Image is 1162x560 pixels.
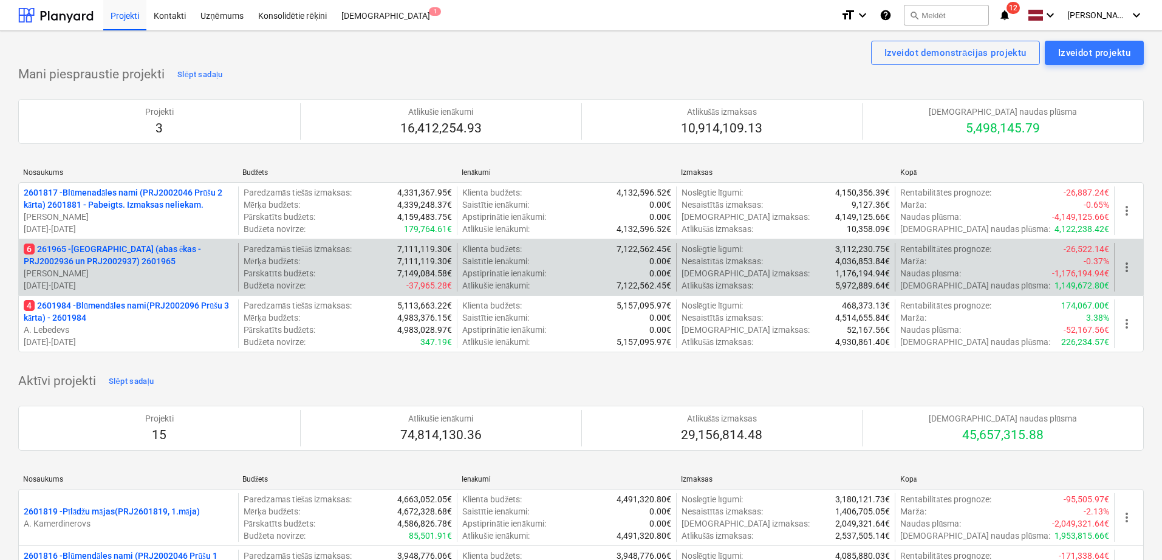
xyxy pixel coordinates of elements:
[177,68,223,82] div: Slēpt sadaļu
[462,279,530,292] p: Atlikušie ienākumi :
[617,243,671,255] p: 7,122,562.45€
[397,324,452,336] p: 4,983,028.97€
[397,312,452,324] p: 4,983,376.15€
[835,267,890,279] p: 1,176,194.94€
[649,255,671,267] p: 0.00€
[1084,255,1109,267] p: -0.37%
[900,336,1050,348] p: [DEMOGRAPHIC_DATA] naudas plūsma :
[462,505,529,517] p: Saistītie ienākumi :
[682,505,763,517] p: Nesaistītās izmaksas :
[1119,203,1134,218] span: more_vert
[682,211,810,223] p: [DEMOGRAPHIC_DATA] izmaksas :
[1084,505,1109,517] p: -2.13%
[682,267,810,279] p: [DEMOGRAPHIC_DATA] izmaksas :
[847,223,890,235] p: 10,358.09€
[244,505,300,517] p: Mērķa budžets :
[244,186,352,199] p: Paredzamās tiešās izmaksas :
[1064,324,1109,336] p: -52,167.56€
[462,312,529,324] p: Saistītie ienākumi :
[23,168,233,177] div: Nosaukums
[397,211,452,223] p: 4,159,483.75€
[682,243,743,255] p: Noslēgtie līgumi :
[681,106,762,118] p: Atlikušās izmaksas
[24,336,233,348] p: [DATE] - [DATE]
[24,186,233,211] p: 2601817 - Blūmenadāles nami (PRJ2002046 Prūšu 2 kārta) 2601881 - Pabeigts. Izmaksas neliekam.
[900,517,961,530] p: Naudas plūsma :
[682,223,754,235] p: Atlikušās izmaksas :
[462,211,545,223] p: Apstiprinātie ienākumi :
[682,312,763,324] p: Nesaistītās izmaksas :
[404,223,452,235] p: 179,764.61€
[1052,517,1109,530] p: -2,049,321.64€
[900,299,991,312] p: Rentabilitātes prognoze :
[682,299,743,312] p: Noslēgtie līgumi :
[1064,243,1109,255] p: -26,522.14€
[23,475,233,483] div: Nosaukums
[852,199,890,211] p: 9,127.36€
[244,493,352,505] p: Paredzamās tiešās izmaksas :
[462,168,671,177] div: Ienākumi
[1054,279,1109,292] p: 1,149,672.80€
[900,223,1050,235] p: [DEMOGRAPHIC_DATA] naudas plūsma :
[900,475,1110,484] div: Kopā
[397,243,452,255] p: 7,111,119.30€
[145,120,174,137] p: 3
[617,186,671,199] p: 4,132,596.52€
[400,427,482,444] p: 74,814,130.36
[24,324,233,336] p: A. Lebedevs
[1006,2,1020,14] span: 12
[999,8,1011,22] i: notifications
[1101,502,1162,560] div: Chat Widget
[462,199,529,211] p: Saistītie ienākumi :
[174,65,226,84] button: Slēpt sadaļu
[242,475,452,484] div: Budžets
[397,267,452,279] p: 7,149,084.58€
[244,255,300,267] p: Mērķa budžets :
[900,505,926,517] p: Marža :
[462,299,522,312] p: Klienta budžets :
[429,7,441,16] span: 1
[462,223,530,235] p: Atlikušie ienākumi :
[900,267,961,279] p: Naudas plūsma :
[649,267,671,279] p: 0.00€
[24,223,233,235] p: [DATE] - [DATE]
[24,517,233,530] p: A. Kamerdinerovs
[681,120,762,137] p: 10,914,109.13
[244,312,300,324] p: Mērķa budžets :
[682,279,754,292] p: Atlikušās izmaksas :
[106,372,157,391] button: Slēpt sadaļu
[682,530,754,542] p: Atlikušās izmaksas :
[244,199,300,211] p: Mērķa budžets :
[617,223,671,235] p: 4,132,596.52€
[1067,10,1128,20] span: [PERSON_NAME]
[462,530,530,542] p: Atlikušie ienākumi :
[929,120,1077,137] p: 5,498,145.79
[244,211,315,223] p: Pārskatīts budžets :
[462,493,522,505] p: Klienta budžets :
[462,255,529,267] p: Saistītie ienākumi :
[24,299,233,348] div: 42601984 -Blūmendāles nami(PRJ2002096 Prūšu 3 kārta) - 2601984A. Lebedevs[DATE]-[DATE]
[462,186,522,199] p: Klienta budžets :
[835,505,890,517] p: 1,406,705.05€
[409,530,452,542] p: 85,501.91€
[900,211,961,223] p: Naudas plūsma :
[145,412,174,425] p: Projekti
[929,412,1077,425] p: [DEMOGRAPHIC_DATA] naudas plūsma
[835,211,890,223] p: 4,149,125.66€
[397,199,452,211] p: 4,339,248.37€
[871,41,1040,65] button: Izveidot demonstrācijas projektu
[842,299,890,312] p: 468,373.13€
[462,324,545,336] p: Apstiprinātie ienākumi :
[681,475,890,483] div: Izmaksas
[649,199,671,211] p: 0.00€
[1058,45,1130,61] div: Izveidot projektu
[24,243,233,267] p: 261965 - [GEOGRAPHIC_DATA] (abas ēkas - PRJ2002936 un PRJ2002937) 2601965
[649,324,671,336] p: 0.00€
[835,186,890,199] p: 4,150,356.39€
[1054,223,1109,235] p: 4,122,238.42€
[244,336,306,348] p: Budžeta novirze :
[24,279,233,292] p: [DATE] - [DATE]
[18,373,96,390] p: Aktīvi projekti
[835,336,890,348] p: 4,930,861.40€
[682,199,763,211] p: Nesaistītās izmaksas :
